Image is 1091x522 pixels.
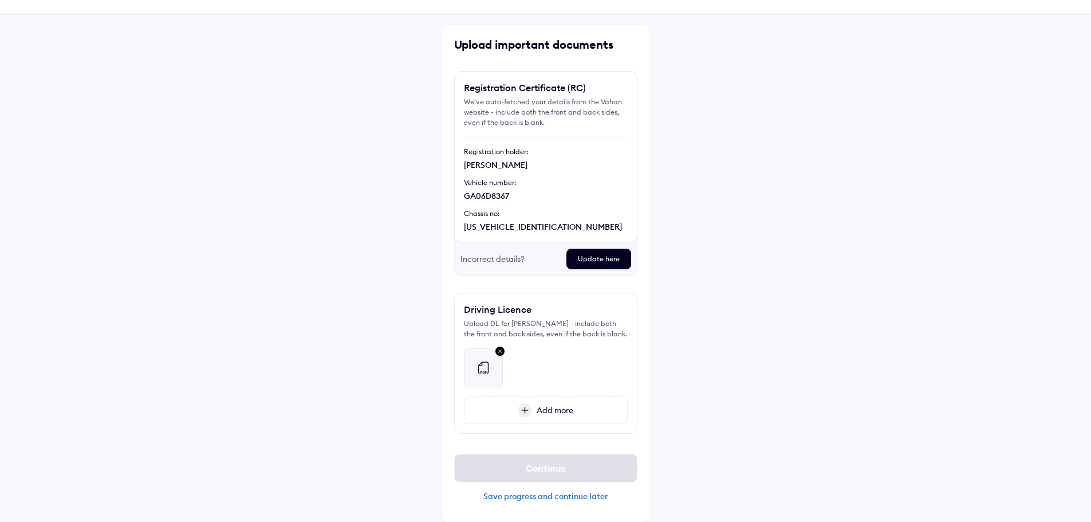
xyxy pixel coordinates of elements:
[464,159,628,171] div: [PERSON_NAME]
[464,303,531,316] div: Driving Licence
[566,249,631,269] div: Update here
[464,221,628,233] div: [US_VEHICLE_IDENTIFICATION_NUMBER]
[464,81,586,95] div: Registration Certificate (RC)
[532,405,573,415] span: Add more
[454,37,637,53] div: Upload important documents
[454,491,637,501] div: Save progress and continue later
[476,361,490,375] img: pdf-file.svg
[464,209,628,219] div: Chassis no:
[464,97,628,128] div: We've auto-fetched your details from the Vahan website - include both the front and back sides, e...
[464,178,628,188] div: Vehicle number:
[464,190,628,202] div: GA06D8367
[460,249,557,269] div: Incorrect details?
[464,319,628,339] div: Upload DL for [PERSON_NAME] - include both the front and back sides, even if the back is blank.
[493,344,507,359] img: close-grey-bg.svg
[518,403,532,417] img: add-more-icon.svg
[464,147,628,157] div: Registration holder:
